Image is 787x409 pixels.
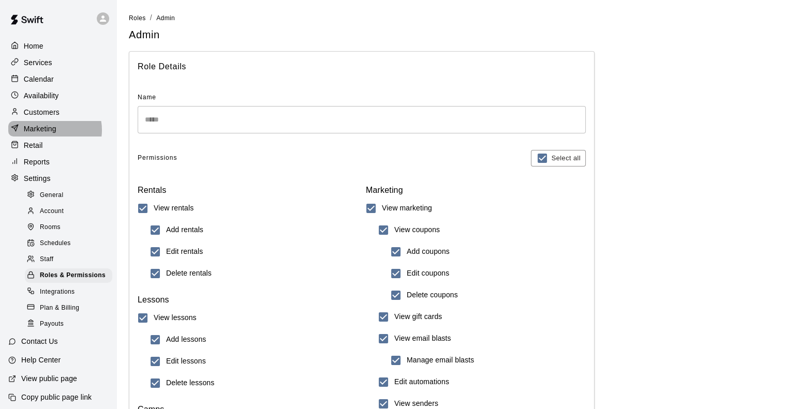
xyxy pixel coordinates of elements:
a: Rooms [25,220,116,236]
h6: Edit coupons [407,268,449,279]
span: General [40,190,64,201]
span: Roles [129,14,146,22]
h6: View gift cards [394,311,442,323]
h6: Delete rentals [166,268,212,279]
h6: Marketing [366,183,586,198]
a: General [25,187,116,203]
a: Settings [8,171,108,186]
span: Rooms [40,222,61,233]
p: Help Center [21,355,61,365]
p: Copy public page link [21,392,92,402]
h6: View coupons [394,224,440,236]
span: Payouts [40,319,64,329]
a: Marketing [8,121,108,137]
a: Retail [8,138,108,153]
a: Services [8,55,108,70]
span: Role Details [138,60,586,73]
span: Account [40,206,64,217]
span: Name [138,89,586,106]
div: Schedules [25,236,112,251]
h6: Edit lessons [166,356,206,367]
p: Customers [24,107,60,117]
span: Staff [40,254,53,265]
a: Payouts [25,316,116,332]
div: Roles & Permissions [25,268,112,283]
h5: Admin [129,28,775,42]
h6: Edit automations [394,376,449,388]
nav: breadcrumb [129,12,775,24]
p: Contact Us [21,336,58,346]
a: Plan & Billing [25,300,116,316]
a: Integrations [25,284,116,300]
p: View public page [21,373,77,384]
h6: Edit rentals [166,246,203,257]
a: Schedules [25,236,116,252]
a: Home [8,38,108,54]
div: Staff [25,252,112,267]
span: Roles & Permissions [40,270,106,281]
a: Staff [25,252,116,268]
div: General [25,188,112,203]
p: Home [24,41,43,51]
button: Select all [531,150,586,166]
div: Integrations [25,285,112,299]
h6: Add rentals [166,224,203,236]
span: Schedules [40,238,71,249]
li: / [150,12,152,23]
h6: View lessons [154,312,197,324]
h6: View email blasts [394,333,451,344]
div: Account [25,204,112,219]
h6: View rentals [154,203,194,214]
h6: View marketing [382,203,432,214]
a: Calendar [8,71,108,87]
span: Admin [156,14,175,22]
h6: Delete lessons [166,377,214,389]
a: Roles [129,13,146,22]
p: Settings [24,173,51,184]
a: Customers [8,104,108,120]
span: Permissions [138,150,177,166]
p: Marketing [24,124,56,134]
a: Account [25,203,116,219]
p: Calendar [24,74,54,84]
p: Retail [24,140,43,150]
h6: Delete coupons [407,290,458,301]
h6: Manage email blasts [407,355,474,366]
h6: Rentals [138,183,358,198]
h6: Add coupons [407,246,450,257]
div: Plan & Billing [25,301,112,315]
a: Availability [8,88,108,103]
span: Integrations [40,287,75,297]
div: Payouts [25,317,112,331]
h6: Lessons [138,293,358,307]
a: Reports [8,154,108,170]
p: Services [24,57,52,68]
div: Rooms [25,220,112,235]
p: Reports [24,157,50,167]
h6: Add lessons [166,334,206,345]
a: Roles & Permissions [25,268,116,284]
span: Plan & Billing [40,303,79,313]
p: Availability [24,90,59,101]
